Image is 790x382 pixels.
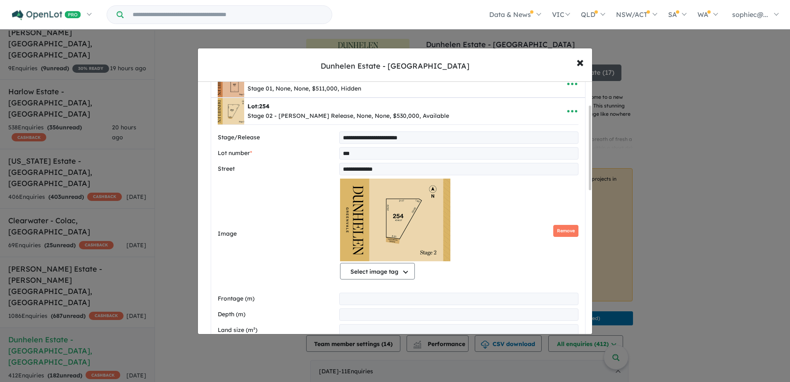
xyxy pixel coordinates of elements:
[218,325,336,335] label: Land size (m²)
[576,53,584,71] span: ×
[218,148,336,158] label: Lot number
[218,310,336,320] label: Depth (m)
[218,229,337,239] label: Image
[247,84,361,94] div: Stage 01, None, None, $511,000, Hidden
[259,103,269,110] span: 254
[218,71,244,97] img: Dunhelen%20Estate%20-%20Greenvale%20-%20Lot%20107___1739506790.jpg
[125,6,330,24] input: Try estate name, suburb, builder or developer
[218,164,336,174] label: Street
[340,263,415,279] button: Select image tag
[553,225,578,237] button: Remove
[247,111,449,121] div: Stage 02 - [PERSON_NAME] Release, None, None, $530,000, Available
[218,133,336,143] label: Stage/Release
[218,294,336,304] label: Frontage (m)
[12,10,81,20] img: Openlot PRO Logo White
[732,10,768,19] span: sophiec@...
[218,98,244,124] img: Dunhelen%20Estate%20-%20Greenvale%20-%20Lot%20254___1759272228.JPG
[340,179,450,261] img: Dunhelen Estate - Greenvale - Lot 254
[247,103,269,110] b: Lot:
[259,75,269,83] span: 107
[247,75,269,83] b: Lot:
[321,61,469,72] div: Dunhelen Estate - [GEOGRAPHIC_DATA]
